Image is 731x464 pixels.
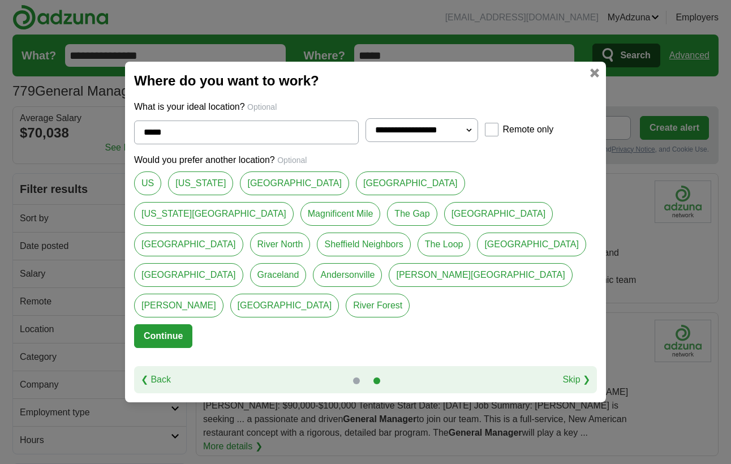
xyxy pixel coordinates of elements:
[356,171,465,195] a: [GEOGRAPHIC_DATA]
[418,233,471,256] a: The Loop
[134,324,192,348] button: Continue
[444,202,553,226] a: [GEOGRAPHIC_DATA]
[562,373,590,386] a: Skip ❯
[346,294,410,317] a: River Forest
[134,233,243,256] a: [GEOGRAPHIC_DATA]
[477,233,586,256] a: [GEOGRAPHIC_DATA]
[300,202,381,226] a: Magnificent Mile
[277,156,307,165] span: Optional
[134,71,597,91] h2: Where do you want to work?
[387,202,437,226] a: The Gap
[503,123,554,136] label: Remote only
[134,294,223,317] a: [PERSON_NAME]
[168,171,233,195] a: [US_STATE]
[389,263,572,287] a: [PERSON_NAME][GEOGRAPHIC_DATA]
[134,100,597,114] p: What is your ideal location?
[240,171,349,195] a: [GEOGRAPHIC_DATA]
[250,263,307,287] a: Graceland
[141,373,171,386] a: ❮ Back
[134,263,243,287] a: [GEOGRAPHIC_DATA]
[313,263,382,287] a: Andersonville
[250,233,311,256] a: River North
[134,153,597,167] p: Would you prefer another location?
[317,233,410,256] a: Sheffield Neighbors
[134,171,161,195] a: US
[230,294,339,317] a: [GEOGRAPHIC_DATA]
[247,102,277,111] span: Optional
[134,202,294,226] a: [US_STATE][GEOGRAPHIC_DATA]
